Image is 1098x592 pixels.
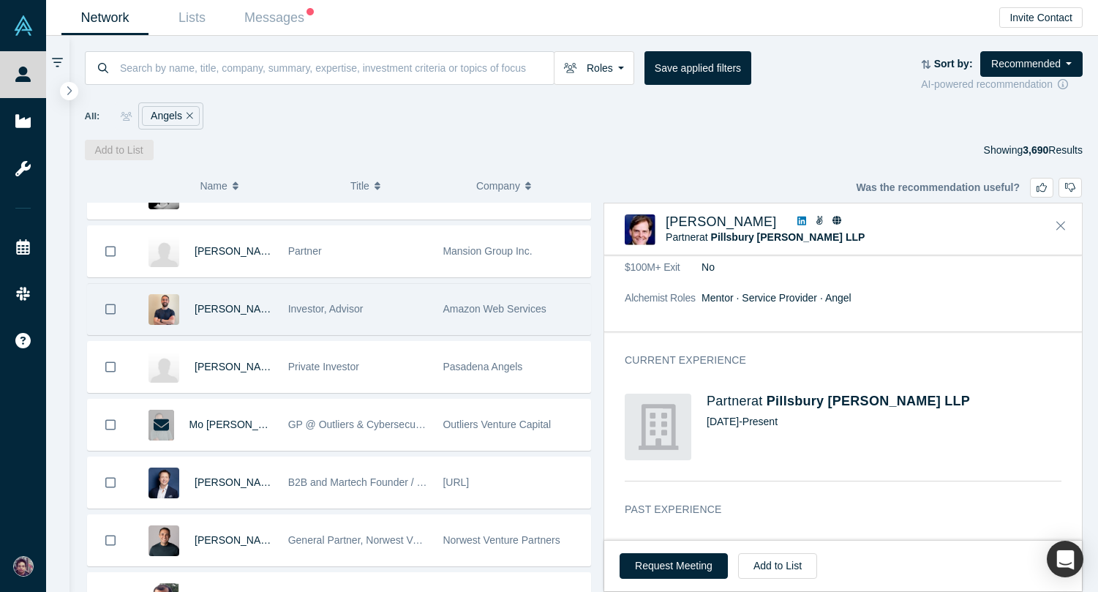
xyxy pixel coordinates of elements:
[200,171,335,201] button: Name
[195,476,279,488] a: [PERSON_NAME]
[921,77,1083,92] div: AI-powered recommendation
[707,414,1061,430] div: [DATE] - Present
[288,361,359,372] span: Private Investor
[476,171,587,201] button: Company
[195,245,279,257] a: [PERSON_NAME]
[148,1,236,35] a: Lists
[13,15,34,36] img: Alchemist Vault Logo
[625,291,702,321] dt: Alchemist Roles
[999,7,1083,28] button: Invite Contact
[142,106,200,126] div: Angels
[88,457,133,508] button: Bookmark
[666,214,777,229] a: [PERSON_NAME]
[88,515,133,566] button: Bookmark
[182,108,193,124] button: Remove Filter
[443,303,546,315] span: Amazon Web Services
[625,214,655,245] img: Todd Rumberger's Profile Image
[288,419,486,430] span: GP @ Outliers & Cybersecurity Affiancando
[707,394,1061,410] h4: Partner at
[189,419,290,430] a: Mo [PERSON_NAME]
[350,171,461,201] button: Title
[148,236,179,267] img: Jason Lok's Profile Image
[702,291,1061,306] dd: Mentor · Service Provider · Angel
[625,502,1041,517] h3: Past Experience
[1023,144,1048,156] strong: 3,690
[288,245,322,257] span: Partner
[554,51,634,85] button: Roles
[856,178,1082,198] div: Was the recommendation useful?
[980,51,1083,77] button: Recommended
[148,525,179,556] img: Dave Zilberman's Profile Image
[13,556,34,577] img: Upinder Singh's Account
[288,303,364,315] span: Investor, Advisor
[644,51,751,85] button: Save applied filters
[88,226,133,277] button: Bookmark
[61,1,148,35] a: Network
[443,476,469,488] span: [URL]
[148,468,179,498] img: Trevor Sumner's Profile Image
[620,553,728,579] button: Request Meeting
[443,245,532,257] span: Mansion Group Inc.
[195,534,279,546] a: [PERSON_NAME]
[443,419,551,430] span: Outliers Venture Capital
[711,231,865,243] a: Pillsbury [PERSON_NAME] LLP
[85,140,154,160] button: Add to List
[767,394,970,408] a: Pillsbury [PERSON_NAME] LLP
[934,58,973,70] strong: Sort by:
[443,534,560,546] span: Norwest Venture Partners
[625,394,691,460] img: Pillsbury Winthrop Shaw Pittman LLP's Logo
[702,260,1061,275] dd: No
[85,109,100,124] span: All:
[288,476,612,488] span: B2B and Martech Founder / CEO / Product Strategist with multiple exits
[738,553,817,579] button: Add to List
[148,294,179,325] img: Ario Keshani's Profile Image
[1050,214,1072,238] button: Close
[195,303,279,315] a: [PERSON_NAME]
[666,231,865,243] span: Partner at
[88,342,133,392] button: Bookmark
[88,284,133,334] button: Bookmark
[88,400,133,450] button: Bookmark
[119,50,554,85] input: Search by name, title, company, summary, expertise, investment criteria or topics of focus
[350,171,369,201] span: Title
[443,361,522,372] span: Pasadena Angels
[148,352,179,383] img: Mike Krebs's Profile Image
[236,1,323,35] a: Messages
[625,260,702,291] dt: $100M+ Exit
[288,534,484,546] span: General Partner, Norwest Venture Partners
[984,140,1083,160] div: Showing
[200,171,227,201] span: Name
[1023,144,1083,156] span: Results
[195,361,279,372] a: [PERSON_NAME]
[625,353,1041,368] h3: Current Experience
[476,171,520,201] span: Company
